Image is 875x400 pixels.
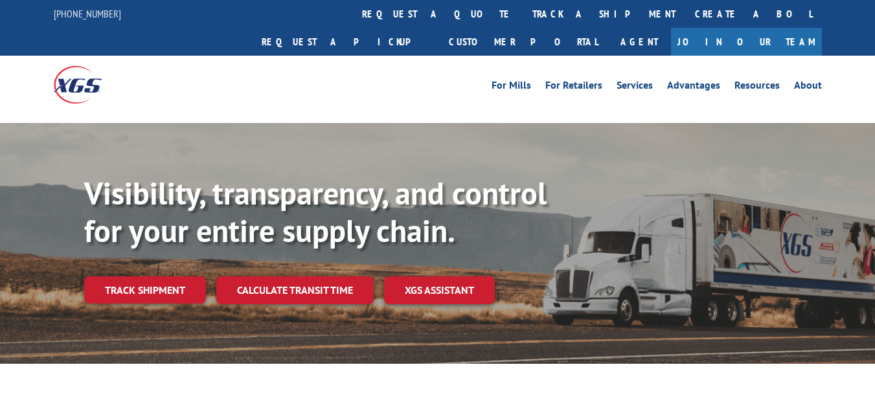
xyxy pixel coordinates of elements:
[216,276,374,304] a: Calculate transit time
[667,80,720,94] a: Advantages
[54,7,121,20] a: [PHONE_NUMBER]
[384,276,495,304] a: XGS ASSISTANT
[84,276,206,304] a: Track shipment
[671,28,822,56] a: Join Our Team
[794,80,822,94] a: About
[492,80,531,94] a: For Mills
[617,80,653,94] a: Services
[545,80,602,94] a: For Retailers
[84,173,547,250] b: Visibility, transparency, and control for your entire supply chain.
[608,28,671,56] a: Agent
[439,28,608,56] a: Customer Portal
[734,80,780,94] a: Resources
[252,28,439,56] a: Request a pickup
